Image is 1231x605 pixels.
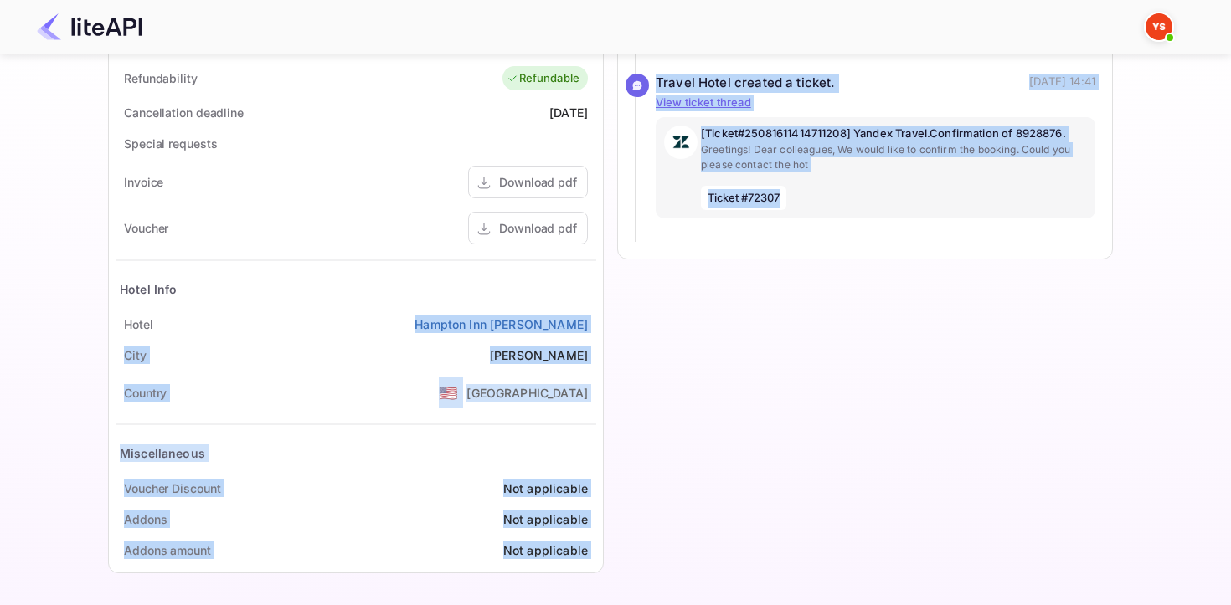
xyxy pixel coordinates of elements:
[490,346,588,364] div: [PERSON_NAME]
[499,219,577,237] div: Download pdf
[499,173,577,191] div: Download pdf
[503,479,588,497] div: Not applicable
[124,315,153,333] div: Hotel
[503,510,588,528] div: Not applicable
[549,104,588,121] div: [DATE]
[124,135,217,152] div: Special requests
[656,95,1095,111] p: View ticket thread
[124,541,211,559] div: Addons amount
[1029,74,1095,93] p: [DATE] 14:41
[124,510,167,528] div: Addons
[507,70,580,87] div: Refundable
[656,74,836,93] div: Travel Hotel created a ticket.
[124,173,163,191] div: Invoice
[124,479,220,497] div: Voucher Discount
[124,104,244,121] div: Cancellation deadline
[664,126,698,159] img: AwvSTEc2VUhQAAAAAElFTkSuQmCC
[701,126,1087,142] p: [Ticket#25081611414711208] Yandex Travel.Confirmation of 8928876.
[37,13,142,40] img: LiteAPI Logo
[124,346,147,364] div: City
[120,444,205,462] div: Miscellaneous
[701,186,786,211] span: Ticket #72307
[503,541,588,559] div: Not applicable
[415,315,588,333] a: Hampton Inn [PERSON_NAME]
[439,377,458,408] span: United States
[701,142,1087,172] p: Greetings! Dear colleagues, We would like to confirm the booking. Could you please contact the hot
[124,69,198,87] div: Refundability
[466,384,588,402] div: [GEOGRAPHIC_DATA]
[124,384,167,402] div: Country
[1146,13,1172,40] img: Yandex Support
[124,219,168,237] div: Voucher
[120,280,178,298] div: Hotel Info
